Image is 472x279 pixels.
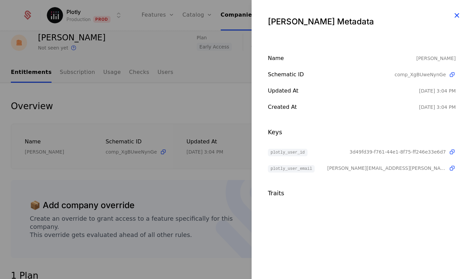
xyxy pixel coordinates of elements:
span: comp_XgBUweNynGe [395,71,446,78]
div: Schematic ID [268,71,395,79]
div: Created at [268,103,419,111]
div: 9/2/25, 3:04 PM [419,104,456,111]
div: [PERSON_NAME] [416,54,456,62]
div: [PERSON_NAME] Metadata [268,16,456,27]
div: Keys [268,127,456,137]
div: 9/2/25, 3:04 PM [419,87,456,94]
div: Traits [268,188,456,198]
span: [PERSON_NAME][EMAIL_ADDRESS][PERSON_NAME][DOMAIN_NAME] [327,165,446,172]
span: plotly_user_email [268,165,315,173]
div: Updated at [268,87,419,95]
span: 3d49fd39-f761-44e1-8f75-ff246e33e6d7 [350,148,446,155]
div: Name [268,54,416,62]
span: plotly_user_id [268,149,308,156]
